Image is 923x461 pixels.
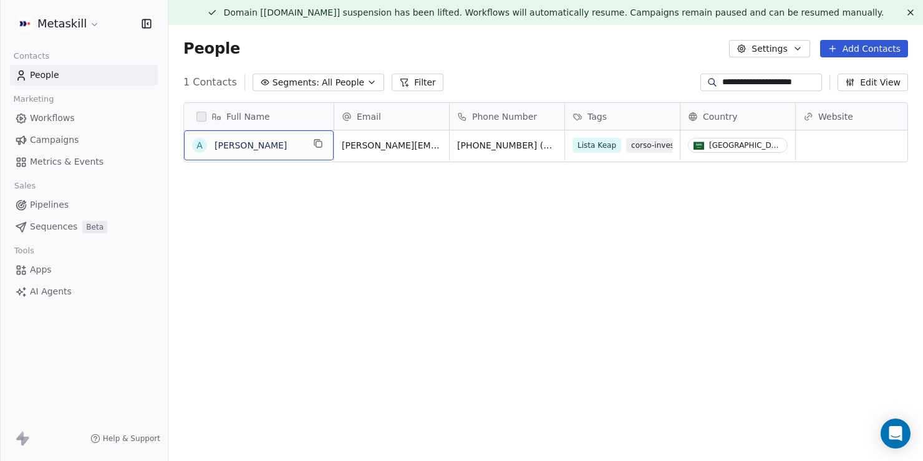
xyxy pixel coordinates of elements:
[10,108,158,129] a: Workflows
[820,40,908,57] button: Add Contacts
[881,419,911,449] div: Open Intercom Messenger
[10,130,158,150] a: Campaigns
[30,112,75,125] span: Workflows
[10,152,158,172] a: Metrics & Events
[215,140,287,150] a: [PERSON_NAME]
[392,74,443,91] button: Filter
[9,241,39,260] span: Tools
[37,16,87,32] span: Metaskill
[15,13,102,34] button: Metaskill
[184,103,334,130] div: Full Name
[838,74,908,91] button: Edit View
[17,16,32,31] img: AVATAR%20METASKILL%20-%20Colori%20Positivo.png
[796,103,911,130] div: Website
[30,133,79,147] span: Campaigns
[709,141,782,150] div: [GEOGRAPHIC_DATA]
[30,263,52,276] span: Apps
[273,76,319,89] span: Segments:
[8,90,59,109] span: Marketing
[10,216,158,237] a: SequencesBeta
[472,110,537,123] span: Phone Number
[10,195,158,215] a: Pipelines
[626,138,726,153] span: corso-investire-in-azioni
[226,110,270,123] span: Full Name
[587,110,607,123] span: Tags
[30,285,72,298] span: AI Agents
[680,103,795,130] div: Country
[818,110,853,123] span: Website
[103,434,160,444] span: Help & Support
[334,103,449,130] div: Email
[90,434,160,444] a: Help & Support
[703,110,738,123] span: Country
[183,75,237,90] span: 1 Contacts
[183,39,240,58] span: People
[573,138,621,153] span: Lista Keap
[342,139,442,152] span: [PERSON_NAME][EMAIL_ADDRESS][PERSON_NAME][DOMAIN_NAME]
[565,103,680,130] div: Tags
[196,139,203,152] div: A
[223,7,884,17] span: Domain [[DOMAIN_NAME]] suspension has been lifted. Workflows will automatically resume. Campaigns...
[10,281,158,302] a: AI Agents
[322,76,364,89] span: All People
[450,103,564,130] div: Phone Number
[729,40,809,57] button: Settings
[30,69,59,82] span: People
[30,198,69,211] span: Pipelines
[82,221,107,233] span: Beta
[10,260,158,280] a: Apps
[8,47,55,66] span: Contacts
[30,220,77,233] span: Sequences
[357,110,381,123] span: Email
[457,139,557,152] span: [PHONE_NUMBER] (Work)
[9,177,41,195] span: Sales
[30,155,104,168] span: Metrics & Events
[10,65,158,85] a: People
